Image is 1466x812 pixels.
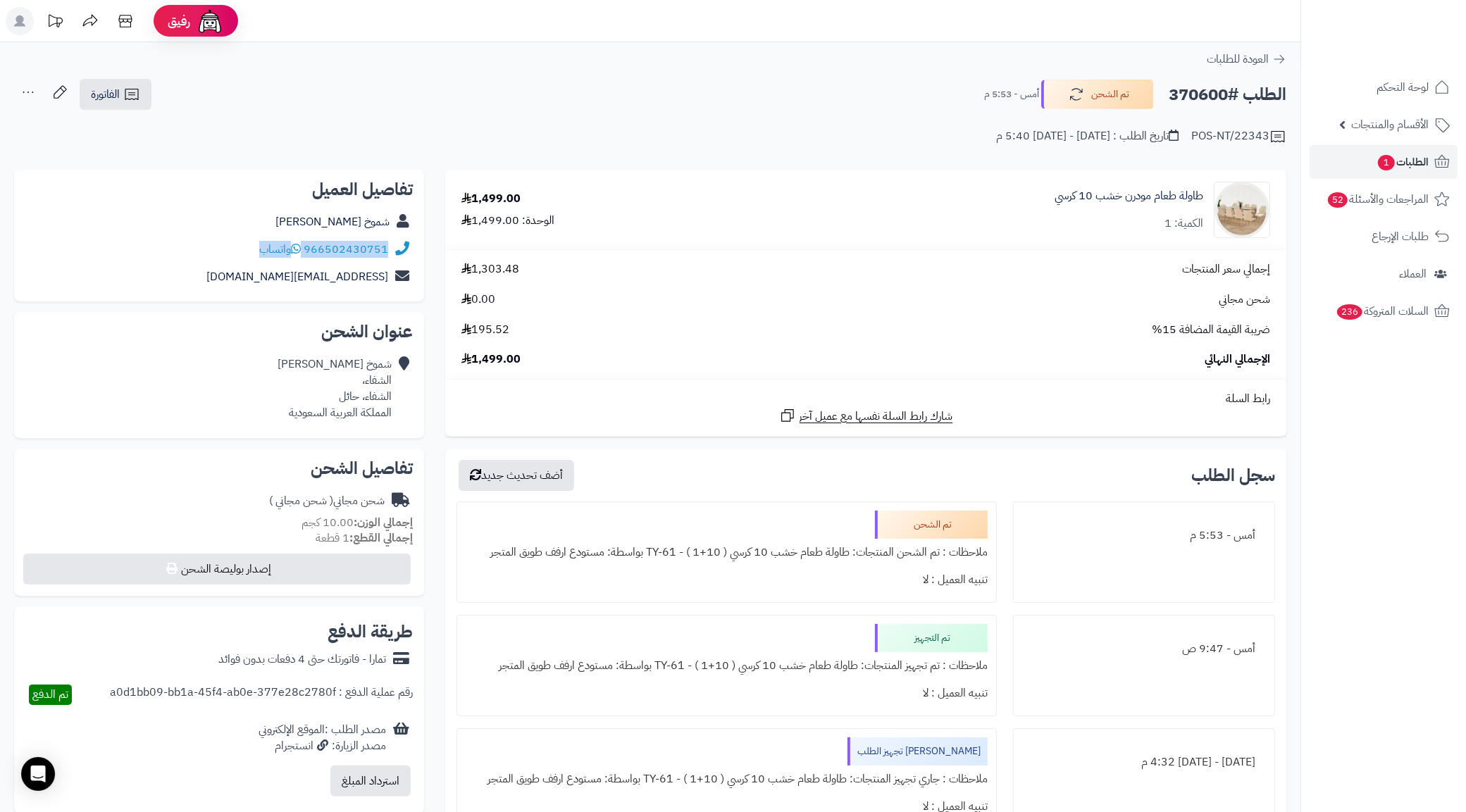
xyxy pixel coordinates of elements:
div: الكمية: 1 [1164,216,1203,232]
div: تنبيه العميل : لا [466,680,988,707]
div: أمس - 9:47 ص [1022,635,1266,663]
img: 1751798851-1-90x90.jpg [1215,182,1269,238]
span: 1,303.48 [461,261,519,277]
a: العملاء [1310,257,1458,291]
span: 52 [1328,192,1348,208]
a: العودة للطلبات [1207,51,1286,68]
span: الأقسام والمنتجات [1351,115,1429,135]
a: الطلبات1 [1310,145,1458,179]
a: [EMAIL_ADDRESS][DOMAIN_NAME] [206,268,388,285]
small: 1 قطعة [316,530,413,546]
strong: إجمالي الوزن: [354,514,413,531]
div: تم الشحن [875,511,988,539]
small: أمس - 5:53 م [984,87,1039,101]
span: العملاء [1399,264,1427,284]
span: الإجمالي النهائي [1205,351,1270,368]
div: الوحدة: 1,499.00 [461,213,554,229]
div: [PERSON_NAME] تجهيز الطلب [847,737,988,766]
div: شموخ [PERSON_NAME] الشفاء، الشفاء، حائل المملكة العربية السعودية [278,356,392,420]
span: تم الدفع [32,686,68,703]
a: الفاتورة [80,79,151,110]
div: تم التجهيز [875,624,988,652]
div: تاريخ الطلب : [DATE] - [DATE] 5:40 م [996,128,1179,144]
span: شارك رابط السلة نفسها مع عميل آخر [800,408,953,425]
button: تم الشحن [1041,80,1154,109]
span: 0.00 [461,292,495,308]
h2: تفاصيل الشحن [25,460,413,477]
span: الفاتورة [91,86,120,103]
a: لوحة التحكم [1310,70,1458,104]
span: العودة للطلبات [1207,51,1269,68]
div: ملاحظات : جاري تجهيز المنتجات: طاولة طعام خشب 10 كرسي ( 10+1 ) - TY-61 بواسطة: مستودع ارفف طويق ا... [466,766,988,793]
div: مصدر الطلب :الموقع الإلكتروني [259,722,386,754]
h2: عنوان الشحن [25,323,413,340]
span: شحن مجاني [1219,292,1270,308]
span: 1,499.00 [461,351,521,368]
strong: إجمالي القطع: [349,530,413,546]
h3: سجل الطلب [1191,467,1275,484]
div: تمارا - فاتورتك حتى 4 دفعات بدون فوائد [218,651,386,668]
div: رقم عملية الدفع : a0d1bb09-bb1a-45f4-ab0e-377e28c2780f [110,685,413,705]
div: Open Intercom Messenger [21,757,55,791]
a: طلبات الإرجاع [1310,220,1458,254]
div: مصدر الزيارة: انستجرام [259,738,386,754]
a: شارك رابط السلة نفسها مع عميل آخر [779,407,953,425]
a: تحديثات المنصة [37,7,73,39]
span: ضريبة القيمة المضافة 15% [1152,322,1270,338]
span: طلبات الإرجاع [1372,227,1429,246]
div: رابط السلة [451,391,1281,407]
span: 236 [1337,304,1362,320]
div: ملاحظات : تم تجهيز المنتجات: طاولة طعام خشب 10 كرسي ( 10+1 ) - TY-61 بواسطة: مستودع ارفف طويق المتجر [466,652,988,680]
span: المراجعات والأسئلة [1327,189,1429,209]
h2: تفاصيل العميل [25,181,413,198]
span: إجمالي سعر المنتجات [1182,261,1270,277]
div: 1,499.00 [461,191,521,207]
span: لوحة التحكم [1377,77,1429,97]
a: المراجعات والأسئلة52 [1310,182,1458,216]
button: استرداد المبلغ [330,766,411,797]
span: 1 [1378,155,1395,170]
img: ai-face.png [196,7,224,35]
a: واتساب [259,241,301,258]
span: ( شحن مجاني ) [269,492,333,509]
h2: طريقة الدفع [328,623,413,640]
span: رفيق [168,13,190,30]
button: إصدار بوليصة الشحن [23,554,411,585]
span: السلات المتروكة [1336,301,1429,321]
a: 966502430751 [304,241,388,258]
span: الطلبات [1377,152,1429,172]
div: POS-NT/22343 [1191,128,1286,145]
small: 10.00 كجم [302,514,413,531]
span: 195.52 [461,322,509,338]
div: شحن مجاني [269,493,385,509]
div: تنبيه العميل : لا [466,566,988,594]
div: ملاحظات : تم الشحن المنتجات: طاولة طعام خشب 10 كرسي ( 10+1 ) - TY-61 بواسطة: مستودع ارفف طويق المتجر [466,539,988,566]
a: طاولة طعام مودرن خشب 10 كرسي [1055,188,1203,204]
button: أضف تحديث جديد [459,460,574,491]
div: أمس - 5:53 م [1022,522,1266,549]
a: شموخ [PERSON_NAME] [275,213,390,230]
div: [DATE] - [DATE] 4:32 م [1022,749,1266,776]
h2: الطلب #370600 [1169,80,1286,109]
a: السلات المتروكة236 [1310,294,1458,328]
